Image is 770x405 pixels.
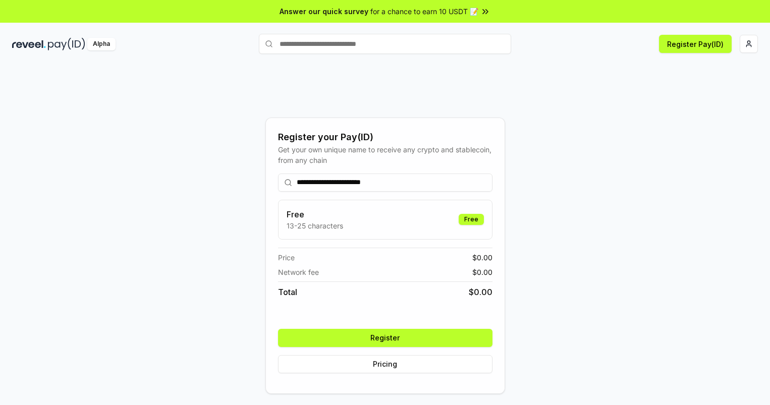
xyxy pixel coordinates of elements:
[278,267,319,277] span: Network fee
[472,252,492,263] span: $ 0.00
[278,130,492,144] div: Register your Pay(ID)
[278,286,297,298] span: Total
[48,38,85,50] img: pay_id
[370,6,478,17] span: for a chance to earn 10 USDT 📝
[12,38,46,50] img: reveel_dark
[472,267,492,277] span: $ 0.00
[287,220,343,231] p: 13-25 characters
[278,144,492,165] div: Get your own unique name to receive any crypto and stablecoin, from any chain
[278,355,492,373] button: Pricing
[280,6,368,17] span: Answer our quick survey
[278,329,492,347] button: Register
[659,35,732,53] button: Register Pay(ID)
[87,38,116,50] div: Alpha
[459,214,484,225] div: Free
[287,208,343,220] h3: Free
[469,286,492,298] span: $ 0.00
[278,252,295,263] span: Price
